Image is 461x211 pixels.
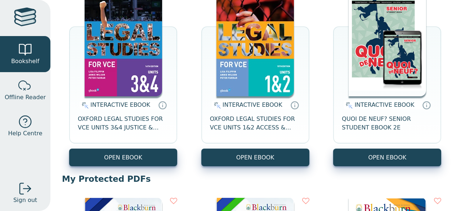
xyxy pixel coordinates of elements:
span: OXFORD LEGAL STUDIES FOR VCE UNITS 1&2 ACCESS & JUSTICE STUDENT OBOOK + ASSESS 15E [210,115,301,132]
span: Help Centre [8,129,42,138]
button: OPEN EBOOK [69,149,177,166]
img: interactive.svg [80,101,89,110]
img: interactive.svg [344,101,353,110]
span: Offline Reader [5,93,46,102]
span: Bookshelf [11,57,39,66]
p: My Protected PDFs [62,173,449,184]
span: INTERACTIVE EBOOK [223,101,282,108]
span: Sign out [13,196,37,205]
button: OPEN EBOOK [333,149,441,166]
a: Interactive eBooks are accessed online via the publisher’s portal. They contain interactive resou... [422,101,431,109]
span: INTERACTIVE EBOOK [354,101,414,108]
a: Interactive eBooks are accessed online via the publisher’s portal. They contain interactive resou... [290,101,299,109]
span: OXFORD LEGAL STUDIES FOR VCE UNITS 3&4 JUSTICE & OUTCOMES STUDENT OBOOK + ASSESS 16E [78,115,169,132]
span: INTERACTIVE EBOOK [90,101,150,108]
a: Interactive eBooks are accessed online via the publisher’s portal. They contain interactive resou... [158,101,167,109]
img: interactive.svg [212,101,221,110]
span: QUOI DE NEUF? SENIOR STUDENT EBOOK 2E [342,115,433,132]
button: OPEN EBOOK [201,149,309,166]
